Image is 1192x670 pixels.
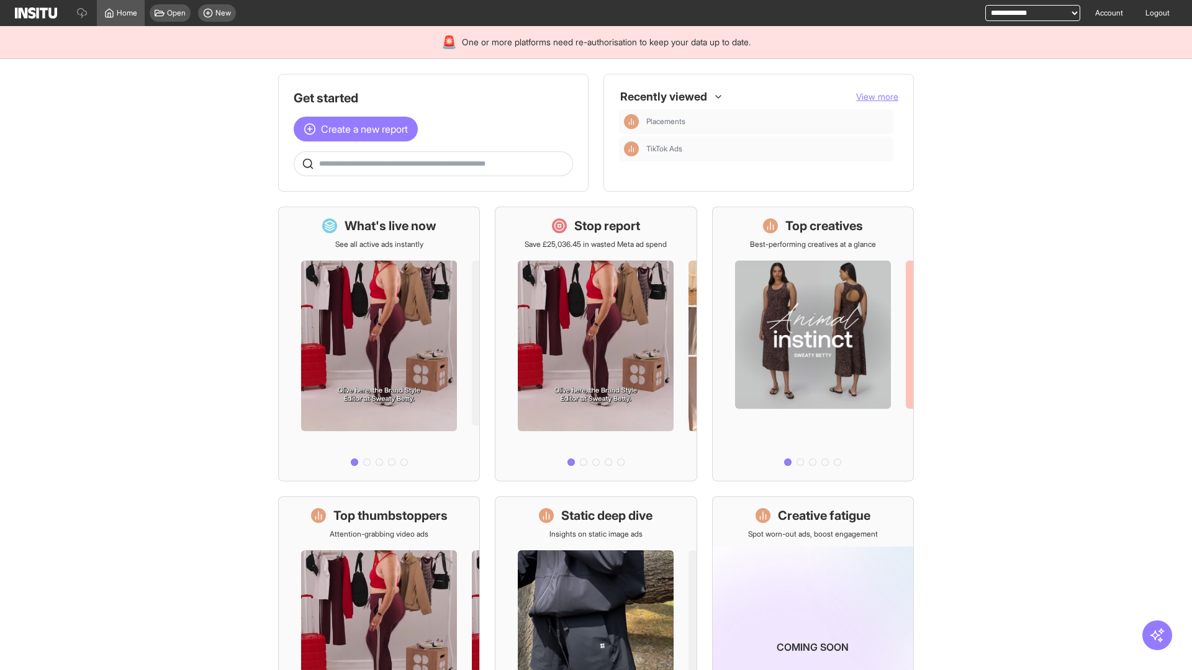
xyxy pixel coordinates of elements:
[856,91,898,103] button: View more
[278,207,480,481] a: What's live nowSee all active ads instantly
[495,207,697,481] a: Stop reportSave £25,036.45 in wasted Meta ad spend
[525,239,667,249] p: Save £25,036.45 in wasted Meta ad spend
[646,117,888,127] span: Placements
[330,529,428,539] p: Attention-grabbing video ads
[294,117,418,141] button: Create a new report
[785,217,863,234] h1: Top creatives
[462,36,751,48] span: One or more platforms need re-authorisation to keep your data up to date.
[624,114,639,129] div: Insights
[294,89,573,107] h1: Get started
[750,239,876,249] p: Best-performing creatives at a glance
[624,141,639,156] div: Insights
[646,117,685,127] span: Placements
[117,8,137,18] span: Home
[712,207,914,481] a: Top creativesBest-performing creatives at a glance
[215,8,231,18] span: New
[441,33,457,51] div: 🚨
[321,122,408,136] span: Create a new report
[574,217,640,234] h1: Stop report
[345,217,436,234] h1: What's live now
[335,239,423,249] p: See all active ads instantly
[646,144,682,154] span: TikTok Ads
[646,144,888,154] span: TikTok Ads
[333,507,448,524] h1: Top thumbstoppers
[15,7,57,19] img: Logo
[167,8,186,18] span: Open
[856,91,898,102] span: View more
[549,529,643,539] p: Insights on static image ads
[561,507,652,524] h1: Static deep dive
